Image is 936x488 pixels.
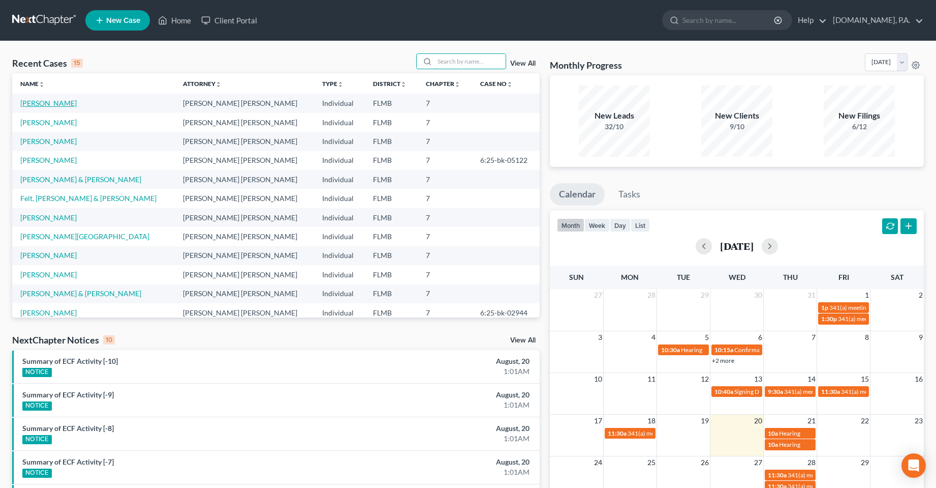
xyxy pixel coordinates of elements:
[646,373,657,385] span: 11
[175,113,314,132] td: [PERSON_NAME] [PERSON_NAME]
[314,94,365,112] td: Individual
[646,415,657,427] span: 18
[418,113,472,132] td: 7
[593,415,603,427] span: 17
[20,156,77,164] a: [PERSON_NAME]
[20,232,149,241] a: [PERSON_NAME][GEOGRAPHIC_DATA]
[20,99,77,107] a: [PERSON_NAME]
[314,208,365,227] td: Individual
[418,303,472,322] td: 7
[838,315,878,323] span: 341(a) meeting
[314,170,365,189] td: Individual
[20,175,141,184] a: [PERSON_NAME] & [PERSON_NAME]
[314,132,365,151] td: Individual
[12,57,83,69] div: Recent Cases
[175,284,314,303] td: [PERSON_NAME] [PERSON_NAME]
[196,11,262,30] a: Client Portal
[610,218,631,232] button: day
[597,331,603,343] span: 3
[901,453,926,478] div: Open Intercom Messenger
[175,132,314,151] td: [PERSON_NAME] [PERSON_NAME]
[22,390,114,399] a: Summary of ECF Activity [-9]
[828,11,923,30] a: [DOMAIN_NAME], P.A.
[418,132,472,151] td: 7
[806,456,817,469] span: 28
[864,331,870,343] span: 8
[20,213,77,222] a: [PERSON_NAME]
[821,304,828,311] span: 1p
[768,429,778,437] span: 10a
[373,80,407,88] a: Districtunfold_more
[314,151,365,170] td: Individual
[22,357,118,365] a: Summary of ECF Activity [-10]
[175,151,314,170] td: [PERSON_NAME] [PERSON_NAME]
[418,94,472,112] td: 7
[22,435,52,444] div: NOTICE
[788,471,828,479] span: 341(a) meeting
[418,246,472,265] td: 7
[891,273,903,281] span: Sat
[367,400,529,410] div: 1:01AM
[608,429,627,437] span: 11:30a
[768,441,778,448] span: 10a
[20,194,157,203] a: Felt, [PERSON_NAME] & [PERSON_NAME]
[579,122,650,132] div: 32/10
[824,110,895,122] div: New Filings
[418,208,472,227] td: 7
[550,183,605,206] a: Calendar
[183,80,222,88] a: Attorneyunfold_more
[677,273,690,281] span: Tue
[783,273,798,281] span: Thu
[821,388,840,395] span: 11:30a
[646,456,657,469] span: 25
[729,273,745,281] span: Wed
[367,423,529,434] div: August, 20
[22,424,114,433] a: Summary of ECF Activity [-8]
[824,122,895,132] div: 6/12
[914,373,924,385] span: 16
[860,415,870,427] span: 22
[418,151,472,170] td: 7
[700,456,710,469] span: 26
[838,273,849,281] span: Fri
[593,456,603,469] span: 24
[480,80,513,88] a: Case Nounfold_more
[365,284,418,303] td: FLMB
[753,456,763,469] span: 27
[106,17,140,24] span: New Case
[175,246,314,265] td: [PERSON_NAME] [PERSON_NAME]
[918,331,924,343] span: 9
[22,457,114,466] a: Summary of ECF Activity [-7]
[365,227,418,246] td: FLMB
[779,441,800,448] span: Hearing
[314,246,365,265] td: Individual
[314,303,365,322] td: Individual
[367,467,529,477] div: 1:01AM
[569,273,584,281] span: Sun
[918,289,924,301] span: 2
[860,373,870,385] span: 15
[810,331,817,343] span: 7
[215,81,222,88] i: unfold_more
[365,189,418,208] td: FLMB
[20,308,77,317] a: [PERSON_NAME]
[367,434,529,444] div: 1:01AM
[821,315,837,323] span: 1:30p
[175,170,314,189] td: [PERSON_NAME] [PERSON_NAME]
[314,284,365,303] td: Individual
[22,469,52,478] div: NOTICE
[175,265,314,284] td: [PERSON_NAME] [PERSON_NAME]
[175,94,314,112] td: [PERSON_NAME] [PERSON_NAME]
[860,456,870,469] span: 29
[365,265,418,284] td: FLMB
[681,346,702,354] span: Hearing
[175,208,314,227] td: [PERSON_NAME] [PERSON_NAME]
[175,227,314,246] td: [PERSON_NAME] [PERSON_NAME]
[20,80,45,88] a: Nameunfold_more
[631,218,650,232] button: list
[367,356,529,366] div: August, 20
[510,337,536,344] a: View All
[621,273,639,281] span: Mon
[753,415,763,427] span: 20
[175,303,314,322] td: [PERSON_NAME] [PERSON_NAME]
